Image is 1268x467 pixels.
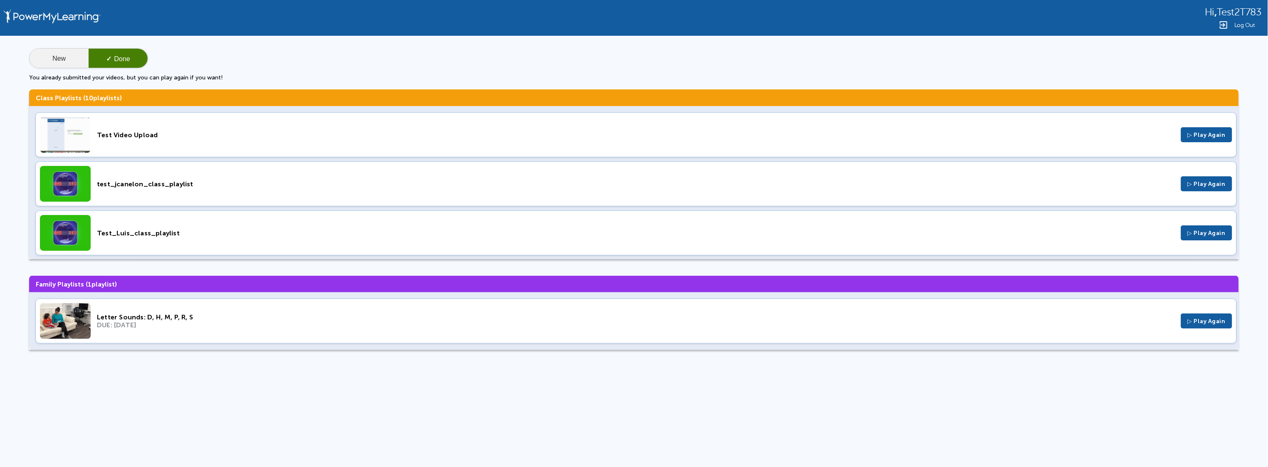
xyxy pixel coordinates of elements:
h3: Class Playlists ( playlists) [29,89,1239,106]
img: Thumbnail [40,303,91,339]
span: ▷ Play Again [1188,180,1226,188]
img: Thumbnail [40,166,91,202]
div: test_jcanelon_class_playlist [97,180,1175,188]
button: ▷ Play Again [1181,176,1232,191]
p: You already submitted your videos, but you can play again if you want! [29,74,1239,81]
span: 1 [88,280,92,288]
h3: Family Playlists ( playlist) [29,276,1239,292]
iframe: Chat [1233,430,1262,461]
div: Letter Sounds: D, H, M, P, R, S [97,313,1175,321]
button: ✓Done [89,49,148,69]
span: 10 [85,94,93,102]
button: ▷ Play Again [1181,225,1232,240]
div: , [1205,6,1261,18]
span: ▷ Play Again [1188,131,1226,138]
button: ▷ Play Again [1181,314,1232,329]
span: ▷ Play Again [1188,230,1226,237]
span: Hi [1205,7,1215,18]
img: Thumbnail [40,117,91,153]
div: Test_Luis_class_playlist [97,229,1175,237]
img: Thumbnail [40,215,91,251]
span: Log Out [1234,22,1255,28]
button: ▷ Play Again [1181,127,1232,142]
div: Test Video Upload [97,131,1175,139]
img: Logout Icon [1218,20,1228,30]
span: Test2T783 [1217,7,1261,18]
button: New [30,49,89,69]
span: ✓ [106,55,111,62]
div: DUE: [DATE] [97,321,1175,329]
span: ▷ Play Again [1188,318,1226,325]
